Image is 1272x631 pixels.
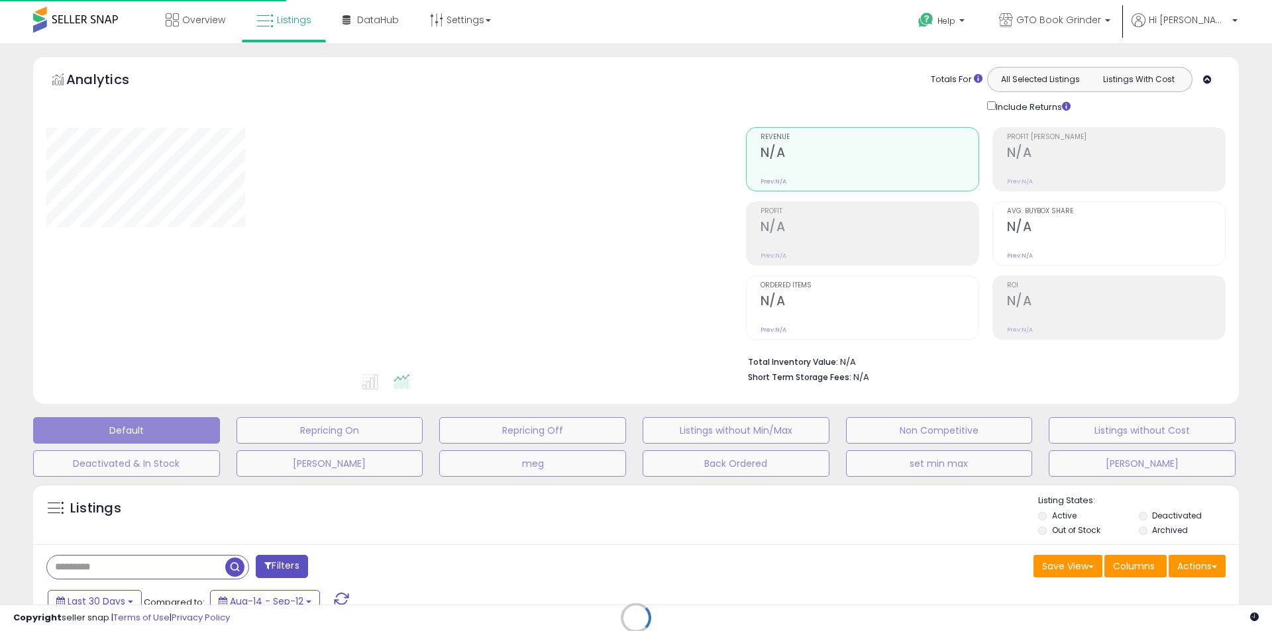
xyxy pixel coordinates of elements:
[33,417,220,444] button: Default
[1007,293,1225,311] h2: N/A
[761,252,786,260] small: Prev: N/A
[761,326,786,334] small: Prev: N/A
[846,450,1033,477] button: set min max
[66,70,155,92] h5: Analytics
[761,208,979,215] span: Profit
[33,450,220,477] button: Deactivated & In Stock
[1007,282,1225,289] span: ROI
[643,450,829,477] button: Back Ordered
[1149,13,1228,26] span: Hi [PERSON_NAME]
[1007,326,1033,334] small: Prev: N/A
[853,371,869,383] span: N/A
[846,417,1033,444] button: Non Competitive
[1007,252,1033,260] small: Prev: N/A
[748,353,1216,369] li: N/A
[643,417,829,444] button: Listings without Min/Max
[1089,71,1188,88] button: Listings With Cost
[1007,177,1033,185] small: Prev: N/A
[182,13,225,26] span: Overview
[761,134,979,141] span: Revenue
[761,177,786,185] small: Prev: N/A
[748,371,851,383] b: Short Term Storage Fees:
[1007,219,1225,237] h2: N/A
[761,293,979,311] h2: N/A
[748,356,838,367] b: Total Inventory Value:
[13,611,62,624] strong: Copyright
[1016,13,1101,26] span: GTO Book Grinder
[977,99,1086,114] div: Include Returns
[918,12,934,28] i: Get Help
[1049,450,1236,477] button: [PERSON_NAME]
[1007,208,1225,215] span: Avg. Buybox Share
[13,612,230,624] div: seller snap | |
[237,450,423,477] button: [PERSON_NAME]
[931,73,982,86] div: Totals For
[1007,145,1225,163] h2: N/A
[1132,13,1238,43] a: Hi [PERSON_NAME]
[237,417,423,444] button: Repricing On
[357,13,399,26] span: DataHub
[1049,417,1236,444] button: Listings without Cost
[1007,134,1225,141] span: Profit [PERSON_NAME]
[761,219,979,237] h2: N/A
[991,71,1090,88] button: All Selected Listings
[439,450,626,477] button: meg
[761,282,979,289] span: Ordered Items
[937,15,955,26] span: Help
[908,2,978,43] a: Help
[277,13,311,26] span: Listings
[439,417,626,444] button: Repricing Off
[761,145,979,163] h2: N/A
